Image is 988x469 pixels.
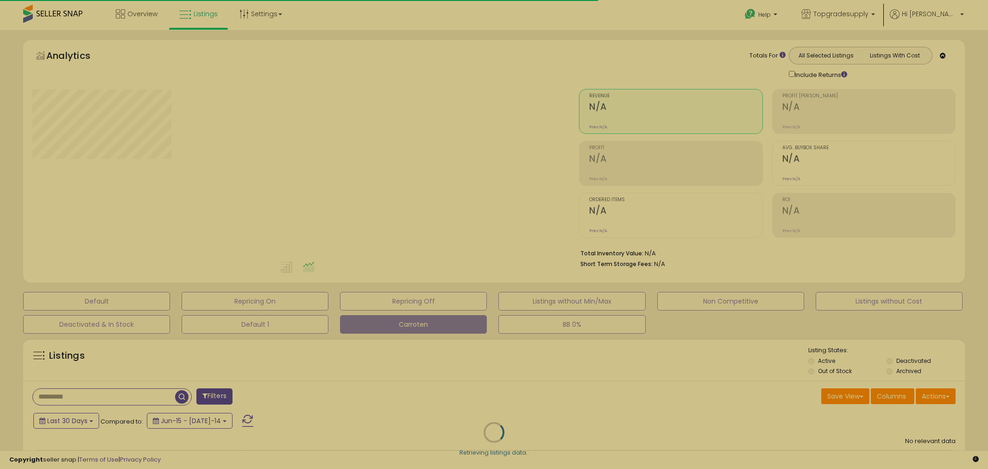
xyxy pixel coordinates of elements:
[744,8,756,20] i: Get Help
[23,292,170,311] button: Default
[580,249,643,257] b: Total Inventory Value:
[46,49,108,64] h5: Analytics
[792,50,861,62] button: All Selected Listings
[589,146,762,151] span: Profit
[902,9,957,19] span: Hi [PERSON_NAME]
[182,315,328,334] button: Default 1
[589,94,762,99] span: Revenue
[127,9,157,19] span: Overview
[816,292,963,311] button: Listings without Cost
[782,176,800,182] small: Prev: N/A
[9,455,43,464] strong: Copyright
[782,205,955,218] h2: N/A
[182,292,328,311] button: Repricing On
[340,315,487,334] button: Carroten
[782,228,800,234] small: Prev: N/A
[9,456,161,464] div: seller snap | |
[890,9,964,30] a: Hi [PERSON_NAME]
[589,101,762,114] h2: N/A
[782,94,955,99] span: Profit [PERSON_NAME]
[860,50,929,62] button: Listings With Cost
[340,292,487,311] button: Repricing Off
[498,315,645,334] button: BB 0%
[758,11,771,19] span: Help
[589,124,607,130] small: Prev: N/A
[657,292,804,311] button: Non Competitive
[589,197,762,203] span: Ordered Items
[737,1,787,30] a: Help
[782,124,800,130] small: Prev: N/A
[782,69,858,80] div: Include Returns
[459,449,529,457] div: Retrieving listings data..
[194,9,218,19] span: Listings
[749,51,786,60] div: Totals For
[23,315,170,334] button: Deactivated & In Stock
[813,9,868,19] span: Topgradesupply
[580,260,653,268] b: Short Term Storage Fees:
[782,153,955,166] h2: N/A
[782,101,955,114] h2: N/A
[498,292,645,311] button: Listings without Min/Max
[589,153,762,166] h2: N/A
[782,197,955,203] span: ROI
[589,205,762,218] h2: N/A
[589,228,607,234] small: Prev: N/A
[589,176,607,182] small: Prev: N/A
[782,146,955,151] span: Avg. Buybox Share
[580,247,949,258] li: N/A
[654,260,665,268] span: N/A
